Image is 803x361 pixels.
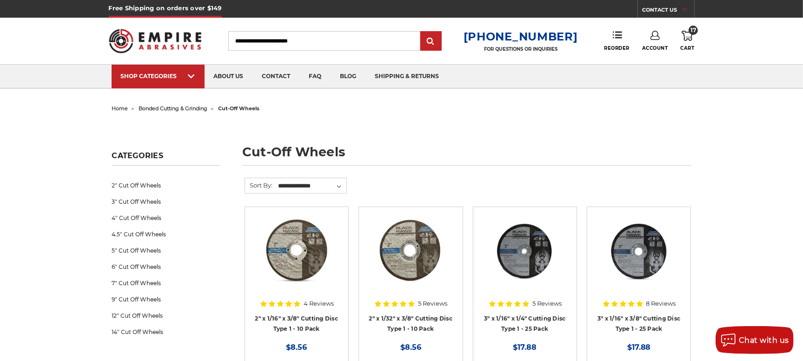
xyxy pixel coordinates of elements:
a: 14" Cut Off Wheels [112,324,220,340]
a: 2" x 1/32" x 3/8" Cutting Disc Type 1 - 10 Pack [369,315,453,333]
span: cut-off wheels [219,105,260,112]
a: Reorder [604,31,630,51]
a: 3" x 1/16" x 1/4" Cutting Disc Type 1 - 25 Pack [484,315,566,333]
span: $8.56 [286,343,307,352]
a: 17 Cart [680,31,694,51]
img: Empire Abrasives [109,23,202,59]
button: Chat with us [716,326,794,354]
img: 3” x .0625” x 1/4” Die Grinder Cut-Off Wheels by Black Hawk Abrasives [488,214,562,288]
a: 3" Cut Off Wheels [112,194,220,210]
p: FOR QUESTIONS OR INQUIRIES [464,46,578,52]
a: 4.5" Cut Off Wheels [112,226,220,242]
a: CONTACT US [643,5,694,18]
a: 2" Cut Off Wheels [112,177,220,194]
span: Chat with us [739,336,789,345]
span: $8.56 [400,343,421,352]
input: Submit [422,32,440,51]
a: 5" Cut Off Wheels [112,242,220,259]
a: 6" Cut Off Wheels [112,259,220,275]
a: 12" Cut Off Wheels [112,308,220,324]
a: bonded cutting & grinding [139,105,208,112]
span: Account [642,45,668,51]
span: 5 Reviews [418,301,447,307]
a: 2" x 1/16" x 3/8" Cut Off Wheel [252,214,342,304]
a: shipping & returns [366,65,449,88]
span: Reorder [604,45,630,51]
a: 3" x 1/16" x 3/8" Cutting Disc [594,214,684,304]
span: 8 Reviews [646,301,676,307]
img: 2" x 1/32" x 3/8" Cut Off Wheel [373,214,448,288]
a: faq [300,65,331,88]
select: Sort By: [277,179,346,193]
div: SHOP CATEGORIES [121,73,195,80]
span: 17 [689,26,698,35]
span: 5 Reviews [532,301,562,307]
a: [PHONE_NUMBER] [464,30,578,43]
a: 3” x .0625” x 1/4” Die Grinder Cut-Off Wheels by Black Hawk Abrasives [480,214,570,304]
label: Sort By: [245,178,273,192]
span: 4 Reviews [304,301,334,307]
a: contact [253,65,300,88]
a: 3" x 1/16" x 3/8" Cutting Disc Type 1 - 25 Pack [597,315,681,333]
img: 2" x 1/16" x 3/8" Cut Off Wheel [259,214,334,288]
a: blog [331,65,366,88]
h5: Categories [112,151,220,166]
span: $17.88 [627,343,651,352]
a: about us [205,65,253,88]
a: 2" x 1/16" x 3/8" Cutting Disc Type 1 - 10 Pack [255,315,338,333]
span: $17.88 [513,343,537,352]
a: 9" Cut Off Wheels [112,291,220,308]
h1: cut-off wheels [242,146,691,166]
a: home [112,105,128,112]
span: Cart [680,45,694,51]
a: 2" x 1/32" x 3/8" Cut Off Wheel [365,214,456,304]
a: 7" Cut Off Wheels [112,275,220,291]
a: 4" Cut Off Wheels [112,210,220,226]
img: 3" x 1/16" x 3/8" Cutting Disc [602,214,676,288]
